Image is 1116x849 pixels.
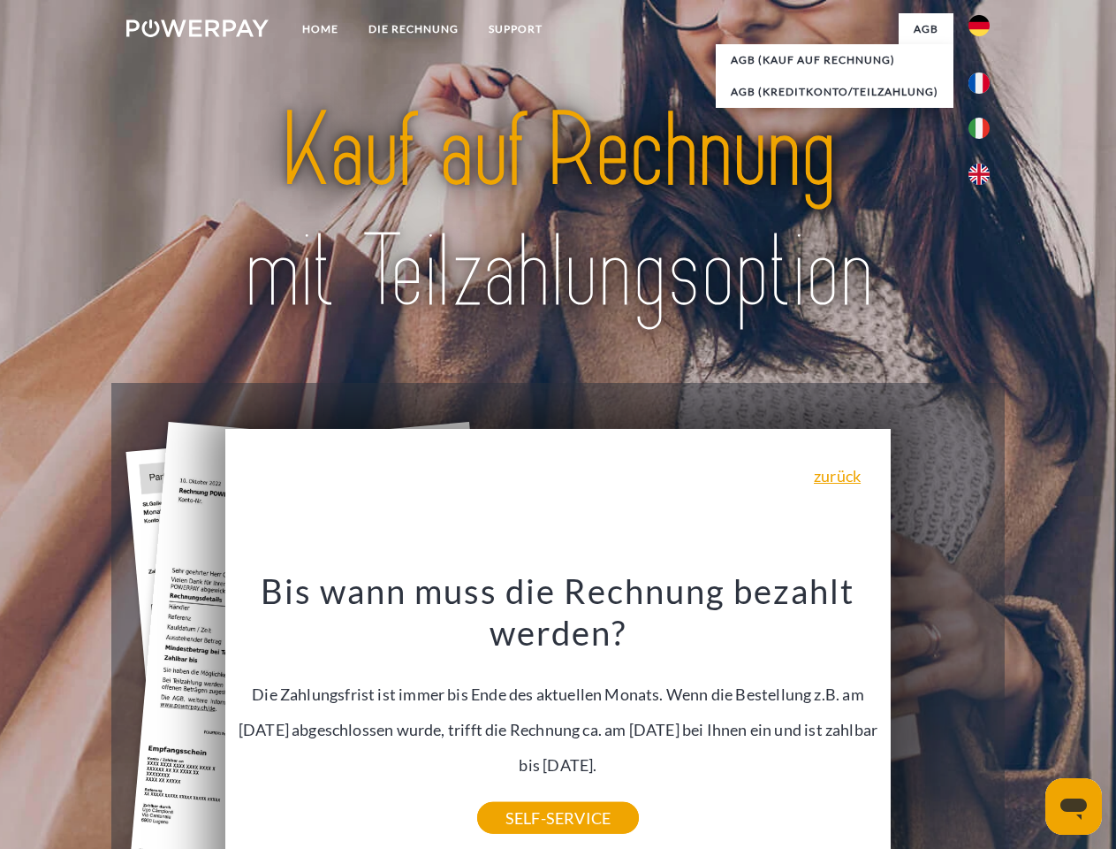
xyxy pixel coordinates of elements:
[169,85,947,339] img: title-powerpay_de.svg
[474,13,558,45] a: SUPPORT
[353,13,474,45] a: DIE RECHNUNG
[968,118,990,139] img: it
[716,44,953,76] a: AGB (Kauf auf Rechnung)
[477,802,639,834] a: SELF-SERVICE
[968,164,990,185] img: en
[236,570,881,818] div: Die Zahlungsfrist ist immer bis Ende des aktuellen Monats. Wenn die Bestellung z.B. am [DATE] abg...
[287,13,353,45] a: Home
[968,73,990,94] img: fr
[716,76,953,108] a: AGB (Kreditkonto/Teilzahlung)
[1045,778,1102,835] iframe: Schaltfläche zum Öffnen des Messaging-Fensters
[814,468,861,484] a: zurück
[126,19,269,37] img: logo-powerpay-white.svg
[236,570,881,654] h3: Bis wann muss die Rechnung bezahlt werden?
[968,15,990,36] img: de
[899,13,953,45] a: agb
